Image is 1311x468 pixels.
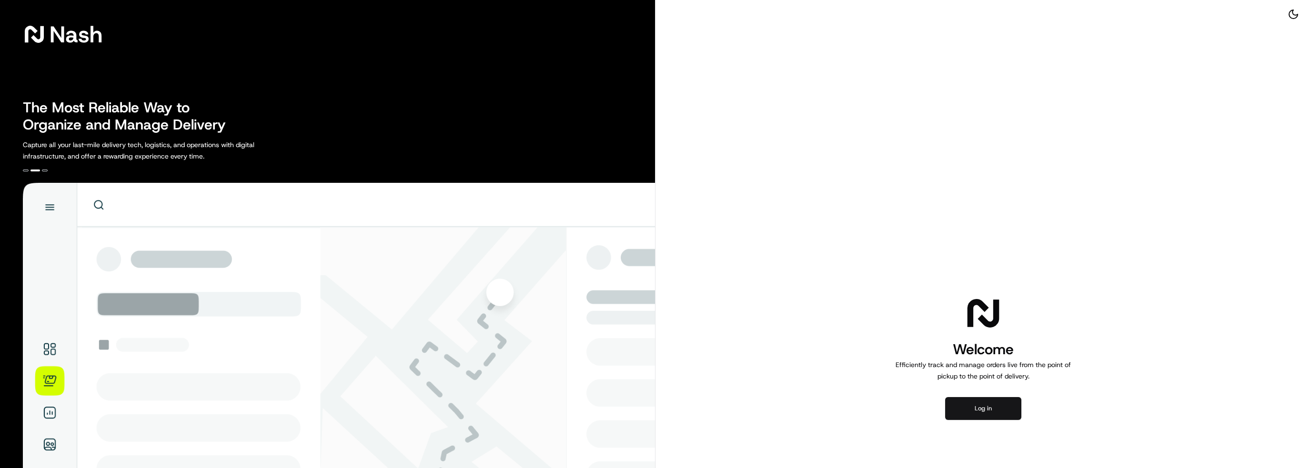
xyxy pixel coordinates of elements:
[23,139,297,162] p: Capture all your last-mile delivery tech, logistics, and operations with digital infrastructure, ...
[50,25,102,44] span: Nash
[23,99,236,133] h2: The Most Reliable Way to Organize and Manage Delivery
[892,340,1075,359] h1: Welcome
[945,397,1021,420] button: Log in
[892,359,1075,382] p: Efficiently track and manage orders live from the point of pickup to the point of delivery.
